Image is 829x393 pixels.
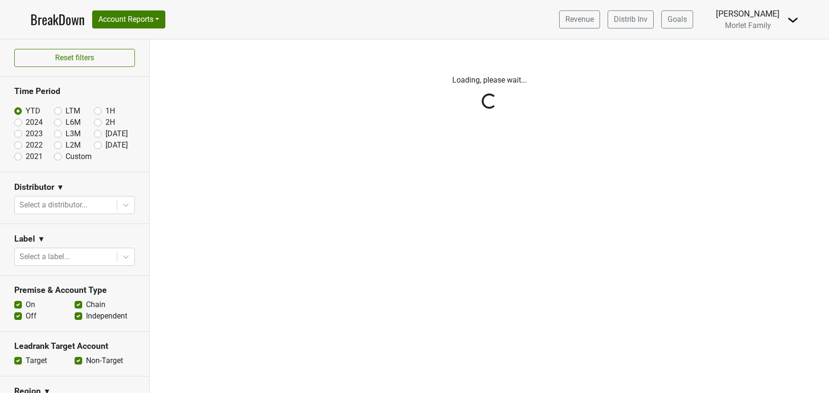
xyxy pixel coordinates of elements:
a: Revenue [559,10,600,28]
div: [PERSON_NAME] [716,8,780,20]
img: Dropdown Menu [787,14,799,26]
a: Goals [661,10,693,28]
button: Account Reports [92,10,165,28]
a: BreakDown [30,9,85,29]
span: Morlet Family [725,21,771,30]
p: Loading, please wait... [226,75,753,86]
a: Distrib Inv [608,10,654,28]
